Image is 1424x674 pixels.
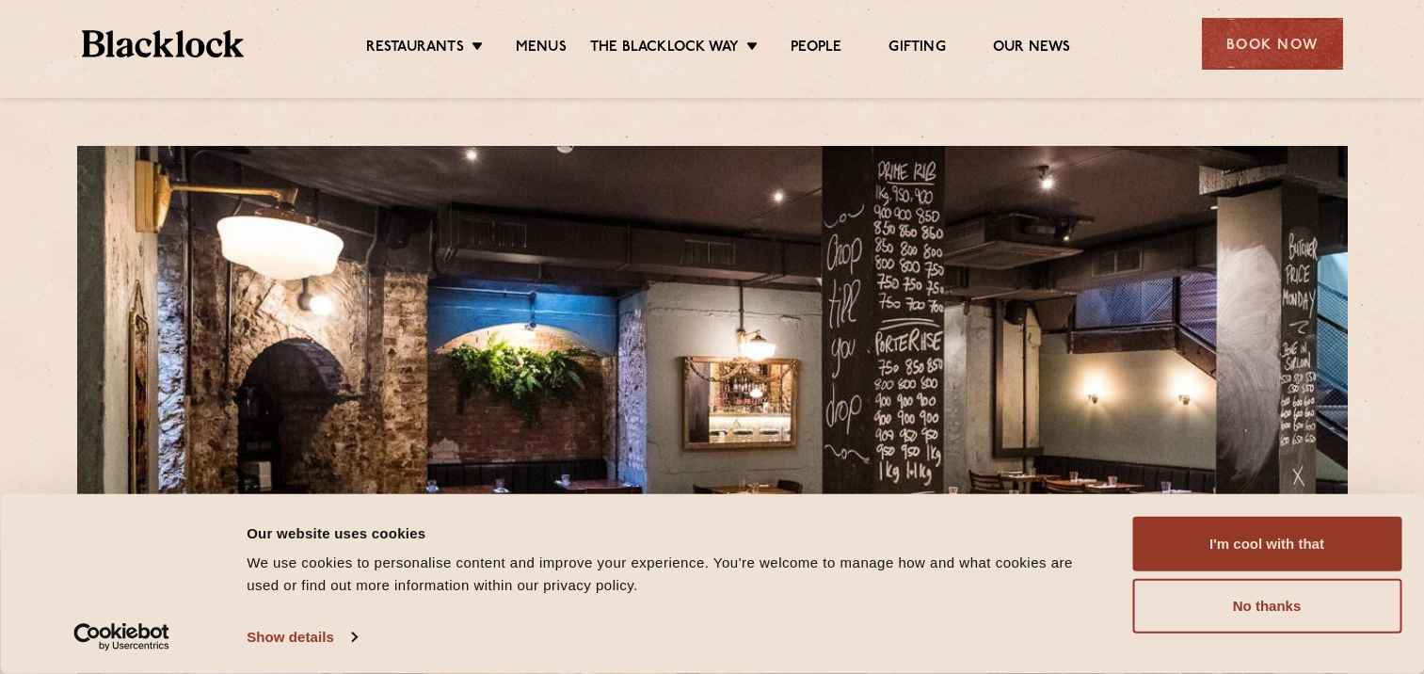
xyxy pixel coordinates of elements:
[366,39,464,59] a: Restaurants
[247,623,356,651] a: Show details
[1132,579,1401,634] button: No thanks
[1202,18,1343,70] div: Book Now
[247,552,1090,597] div: We use cookies to personalise content and improve your experience. You're welcome to manage how a...
[791,39,841,59] a: People
[993,39,1071,59] a: Our News
[247,522,1090,544] div: Our website uses cookies
[40,623,204,651] a: Usercentrics Cookiebot - opens in a new window
[888,39,945,59] a: Gifting
[516,39,567,59] a: Menus
[1132,517,1401,571] button: I'm cool with that
[82,30,245,57] img: BL_Textured_Logo-footer-cropped.svg
[590,39,739,59] a: The Blacklock Way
